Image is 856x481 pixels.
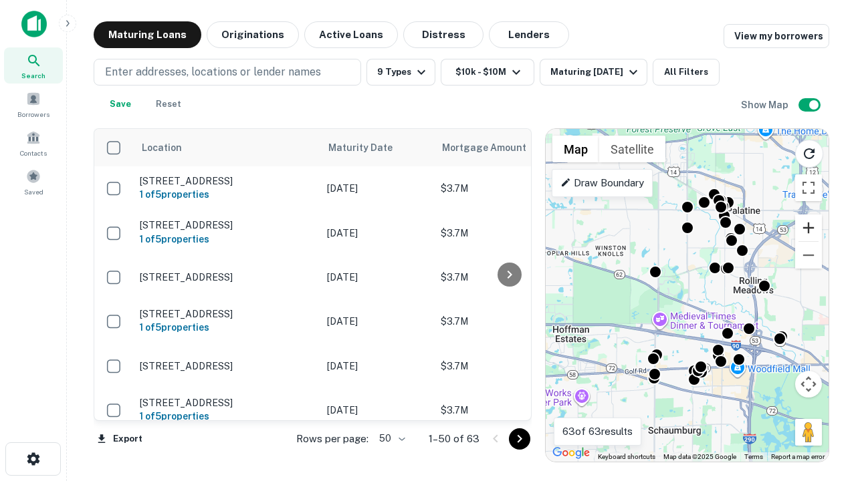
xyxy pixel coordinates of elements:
a: View my borrowers [724,24,829,48]
p: [STREET_ADDRESS] [140,271,314,283]
p: 1–50 of 63 [429,431,479,447]
p: [STREET_ADDRESS] [140,308,314,320]
a: Open this area in Google Maps (opens a new window) [549,444,593,462]
button: Zoom in [795,214,822,241]
div: Maturing [DATE] [550,64,641,80]
div: 0 0 [546,129,829,462]
p: [DATE] [327,226,427,240]
th: Maturity Date [320,129,434,166]
img: Google [549,444,593,462]
button: 9 Types [366,59,435,86]
span: Search [21,70,45,81]
a: Contacts [4,125,63,161]
button: Originations [207,21,299,48]
p: [DATE] [327,359,427,373]
span: Contacts [20,148,47,158]
img: capitalize-icon.png [21,11,47,37]
span: Map data ©2025 Google [663,453,736,460]
button: All Filters [653,59,720,86]
span: Mortgage Amount [442,140,544,156]
button: Keyboard shortcuts [598,452,655,462]
span: Saved [24,186,43,197]
h6: 1 of 5 properties [140,232,314,247]
p: [STREET_ADDRESS] [140,360,314,372]
p: $3.7M [441,181,574,196]
button: Show satellite imagery [599,136,665,162]
span: Location [141,140,182,156]
p: $3.7M [441,403,574,418]
button: Export [94,429,146,449]
p: Draw Boundary [560,175,644,191]
h6: 1 of 5 properties [140,320,314,335]
button: Enter addresses, locations or lender names [94,59,361,86]
p: [DATE] [327,314,427,329]
th: Location [133,129,320,166]
div: 50 [374,429,407,448]
p: [DATE] [327,270,427,285]
th: Mortgage Amount [434,129,581,166]
p: 63 of 63 results [562,424,633,440]
p: Rows per page: [296,431,368,447]
a: Search [4,47,63,84]
a: Saved [4,164,63,200]
p: [STREET_ADDRESS] [140,219,314,231]
button: Go to next page [509,428,530,450]
p: $3.7M [441,359,574,373]
p: [STREET_ADDRESS] [140,175,314,187]
button: Active Loans [304,21,398,48]
button: Reload search area [795,140,823,168]
a: Borrowers [4,86,63,122]
button: Distress [403,21,484,48]
p: $3.7M [441,226,574,240]
h6: 1 of 5 properties [140,187,314,202]
button: Maturing Loans [94,21,201,48]
p: [DATE] [327,403,427,418]
span: Borrowers [17,109,49,120]
a: Report a map error [771,453,825,460]
p: $3.7M [441,314,574,329]
p: [DATE] [327,181,427,196]
h6: 1 of 5 properties [140,409,314,424]
button: Save your search to get updates of matches that match your search criteria. [99,91,142,118]
a: Terms (opens in new tab) [744,453,763,460]
p: [STREET_ADDRESS] [140,397,314,409]
button: Maturing [DATE] [540,59,647,86]
h6: Show Map [741,98,790,112]
button: $10k - $10M [441,59,534,86]
button: Reset [147,91,190,118]
button: Drag Pegman onto the map to open Street View [795,419,822,446]
button: Toggle fullscreen view [795,174,822,201]
p: $3.7M [441,270,574,285]
button: Lenders [489,21,569,48]
button: Show street map [552,136,599,162]
span: Maturity Date [328,140,410,156]
p: Enter addresses, locations or lender names [105,64,321,80]
iframe: Chat Widget [789,331,856,395]
button: Zoom out [795,242,822,269]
